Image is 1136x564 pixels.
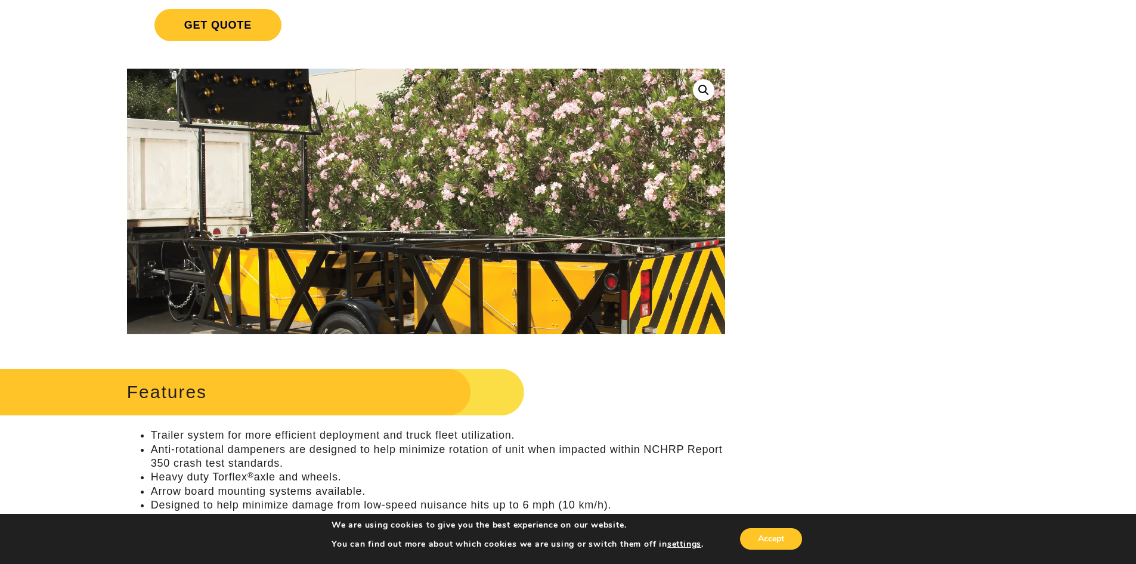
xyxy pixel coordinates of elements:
[332,539,704,550] p: You can find out more about which cookies we are using or switch them off in .
[151,485,725,498] li: Arrow board mounting systems available.
[154,9,281,41] span: Get Quote
[151,470,725,484] li: Heavy duty Torflex axle and wheels.
[667,539,701,550] button: settings
[151,443,725,471] li: Anti-rotational dampeners are designed to help minimize rotation of unit when impacted within NCH...
[740,528,802,550] button: Accept
[247,471,254,480] sup: ®
[332,520,704,531] p: We are using cookies to give you the best experience on our website.
[151,513,725,526] li: Potentially reusable steel frame after an impact within NCHRP Report 350 crash test standards.*
[151,498,725,512] li: Designed to help minimize damage from low-speed nuisance hits up to 6 mph (10 km/h).
[151,429,725,442] li: Trailer system for more efficient deployment and truck fleet utilization.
